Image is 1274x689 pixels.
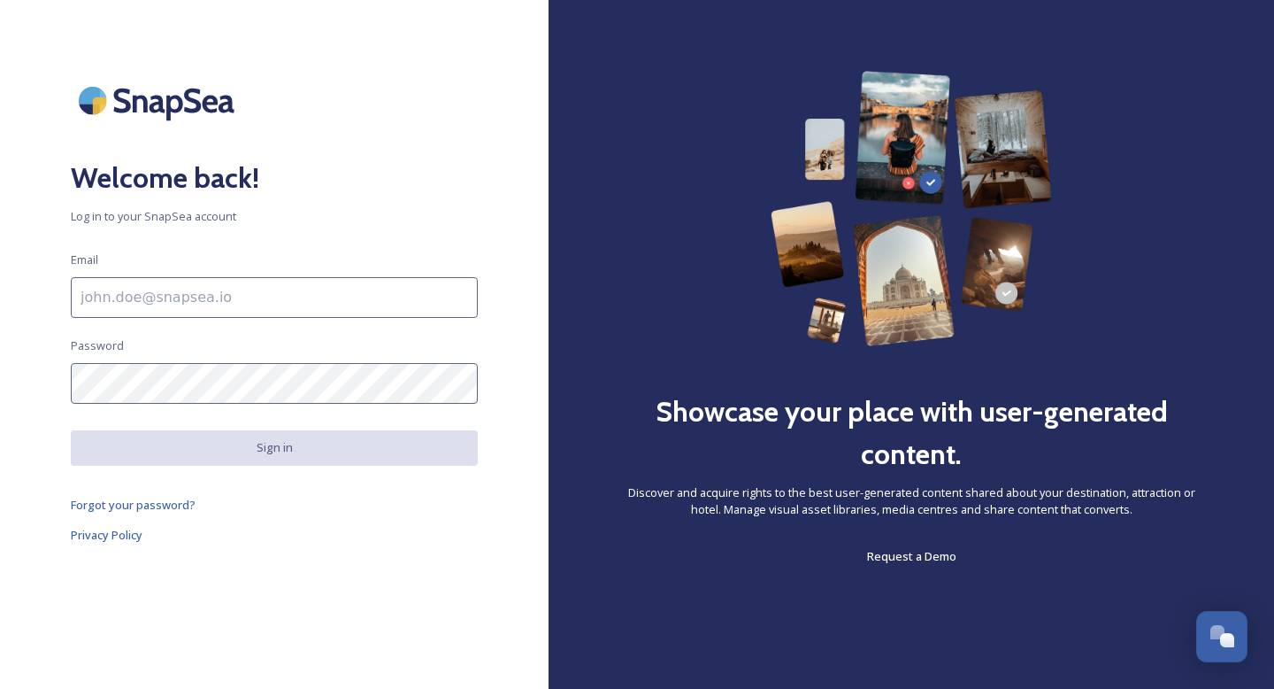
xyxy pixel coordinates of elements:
[867,546,956,567] a: Request a Demo
[1196,611,1247,662] button: Open Chat
[867,548,956,564] span: Request a Demo
[71,430,478,465] button: Sign in
[71,277,478,318] input: john.doe@snapsea.io
[71,497,196,513] span: Forgot your password?
[71,337,124,354] span: Password
[71,71,248,130] img: SnapSea Logo
[71,494,478,515] a: Forgot your password?
[71,208,478,225] span: Log in to your SnapSea account
[71,524,478,546] a: Privacy Policy
[71,157,478,199] h2: Welcome back!
[71,252,98,268] span: Email
[619,391,1203,476] h2: Showcase your place with user-generated content.
[71,527,142,543] span: Privacy Policy
[771,71,1052,346] img: 63b42ca75bacad526042e722_Group%20154-p-800.png
[619,484,1203,518] span: Discover and acquire rights to the best user-generated content shared about your destination, att...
